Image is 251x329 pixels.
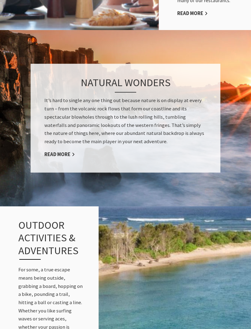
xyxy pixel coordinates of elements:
a: Read More [177,10,208,17]
span: It’s hard to single any one thing out because nature is on display at every turn – from the volca... [44,97,204,144]
h3: Natural Wonders [44,76,207,93]
h3: Outdoor Activities & Adventures [18,219,77,260]
a: Read More [44,151,75,158]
